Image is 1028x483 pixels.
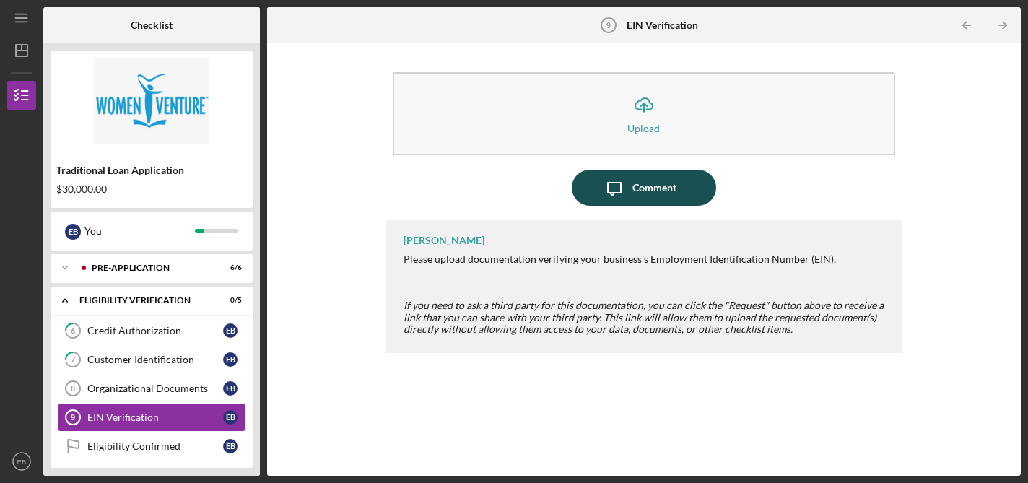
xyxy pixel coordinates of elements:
[71,326,76,336] tspan: 6
[71,413,75,422] tspan: 9
[87,325,223,336] div: Credit Authorization
[58,316,245,345] a: 6Credit AuthorizationEB
[7,447,36,476] button: EB
[65,224,81,240] div: E B
[223,381,238,396] div: E B
[632,170,676,206] div: Comment
[223,323,238,338] div: E B
[58,432,245,461] a: Eligibility ConfirmedEB
[71,384,75,393] tspan: 8
[627,123,660,134] div: Upload
[606,21,610,30] tspan: 9
[58,345,245,374] a: 7Customer IdentificationEB
[404,235,484,246] div: [PERSON_NAME]
[572,170,716,206] button: Comment
[92,264,206,272] div: Pre-Application
[51,58,253,144] img: Product logo
[56,165,247,176] div: Traditional Loan Application
[87,440,223,452] div: Eligibility Confirmed
[58,403,245,432] a: 9EIN VerificationEB
[87,383,223,394] div: Organizational Documents
[393,72,896,155] button: Upload
[87,412,223,423] div: EIN Verification
[79,296,206,305] div: Eligibility Verification
[56,183,247,195] div: $30,000.00
[404,299,884,334] span: If you need to ask a third party for this documentation, you can click the "Request" button above...
[58,374,245,403] a: 8Organizational DocumentsEB
[71,355,76,365] tspan: 7
[17,458,27,466] text: EB
[223,352,238,367] div: E B
[223,410,238,425] div: E B
[216,296,242,305] div: 0 / 5
[216,264,242,272] div: 6 / 6
[223,439,238,453] div: E B
[84,219,195,243] div: You
[404,253,889,265] div: Please upload documentation verifying your business's Employment Identification Number (EIN).
[131,19,173,31] b: Checklist
[627,19,698,31] b: EIN Verification
[87,354,223,365] div: Customer Identification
